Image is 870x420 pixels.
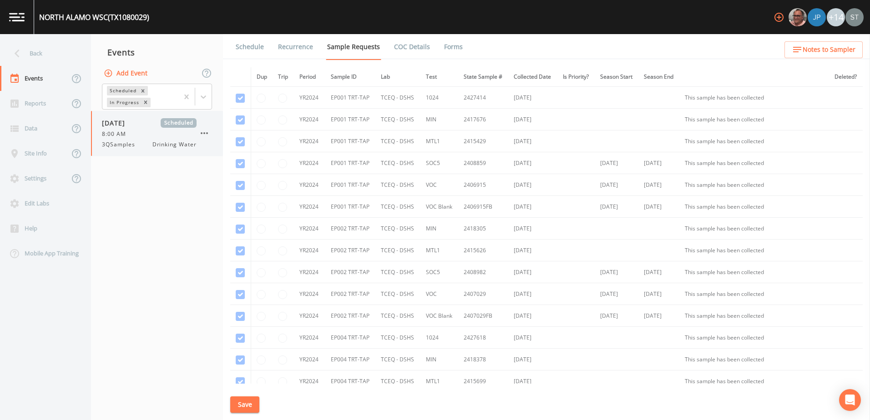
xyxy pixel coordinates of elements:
[234,34,265,60] a: Schedule
[679,305,829,327] td: This sample has been collected
[808,8,826,26] img: 41241ef155101aa6d92a04480b0d0000
[152,140,197,149] span: Drinking Water
[839,389,861,411] div: Open Intercom Messenger
[141,98,151,107] div: Remove In Progress
[91,41,223,64] div: Events
[679,261,829,283] td: This sample has been collected
[102,65,151,82] button: Add Event
[458,218,509,240] td: 2418305
[277,34,314,60] a: Recurrence
[595,152,638,174] td: [DATE]
[638,283,679,305] td: [DATE]
[325,261,376,283] td: EP002 TRT-TAP
[294,305,325,327] td: YR2024
[420,174,458,196] td: VOC
[294,152,325,174] td: YR2024
[803,44,855,55] span: Notes to Sampler
[251,67,273,87] th: Dup
[789,8,807,26] img: e2d790fa78825a4bb76dcb6ab311d44c
[325,283,376,305] td: EP002 TRT-TAP
[595,196,638,218] td: [DATE]
[375,370,420,392] td: TCEQ - DSHS
[420,109,458,130] td: MIN
[102,140,141,149] span: 3QSamples
[420,327,458,349] td: 1024
[420,152,458,174] td: SOC5
[458,240,509,261] td: 2415626
[508,283,557,305] td: [DATE]
[294,174,325,196] td: YR2024
[638,174,679,196] td: [DATE]
[557,67,595,87] th: Is Priority?
[458,130,509,152] td: 2415429
[138,86,148,95] div: Remove Scheduled
[420,196,458,218] td: VOC Blank
[420,305,458,327] td: VOC Blank
[679,109,829,130] td: This sample has been collected
[679,196,829,218] td: This sample has been collected
[679,87,829,109] td: This sample has been collected
[273,67,294,87] th: Trip
[458,174,509,196] td: 2406915
[375,87,420,109] td: TCEQ - DSHS
[679,349,829,370] td: This sample has been collected
[325,67,376,87] th: Sample ID
[508,174,557,196] td: [DATE]
[458,327,509,349] td: 2427618
[9,13,25,21] img: logo
[325,130,376,152] td: EP001 TRT-TAP
[325,109,376,130] td: EP001 TRT-TAP
[375,327,420,349] td: TCEQ - DSHS
[827,8,845,26] div: +14
[458,283,509,305] td: 2407029
[375,67,420,87] th: Lab
[595,174,638,196] td: [DATE]
[294,240,325,261] td: YR2024
[325,349,376,370] td: EP004 TRT-TAP
[375,305,420,327] td: TCEQ - DSHS
[508,349,557,370] td: [DATE]
[458,67,509,87] th: State Sample #
[458,370,509,392] td: 2415699
[595,67,638,87] th: Season Start
[595,283,638,305] td: [DATE]
[845,8,864,26] img: 8315ae1e0460c39f28dd315f8b59d613
[829,67,863,87] th: Deleted?
[595,305,638,327] td: [DATE]
[375,261,420,283] td: TCEQ - DSHS
[784,41,863,58] button: Notes to Sampler
[420,261,458,283] td: SOC5
[375,240,420,261] td: TCEQ - DSHS
[420,67,458,87] th: Test
[420,283,458,305] td: VOC
[375,130,420,152] td: TCEQ - DSHS
[458,349,509,370] td: 2418378
[508,87,557,109] td: [DATE]
[325,370,376,392] td: EP004 TRT-TAP
[375,152,420,174] td: TCEQ - DSHS
[294,370,325,392] td: YR2024
[375,283,420,305] td: TCEQ - DSHS
[294,196,325,218] td: YR2024
[325,87,376,109] td: EP001 TRT-TAP
[458,261,509,283] td: 2408982
[679,283,829,305] td: This sample has been collected
[638,261,679,283] td: [DATE]
[420,240,458,261] td: MTL1
[508,240,557,261] td: [DATE]
[420,370,458,392] td: MTL1
[508,218,557,240] td: [DATE]
[325,305,376,327] td: EP002 TRT-TAP
[508,152,557,174] td: [DATE]
[294,283,325,305] td: YR2024
[325,240,376,261] td: EP002 TRT-TAP
[375,174,420,196] td: TCEQ - DSHS
[375,109,420,130] td: TCEQ - DSHS
[638,67,679,87] th: Season End
[508,196,557,218] td: [DATE]
[508,130,557,152] td: [DATE]
[39,12,149,23] div: NORTH ALAMO WSC (TX1080029)
[638,196,679,218] td: [DATE]
[375,349,420,370] td: TCEQ - DSHS
[294,67,325,87] th: Period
